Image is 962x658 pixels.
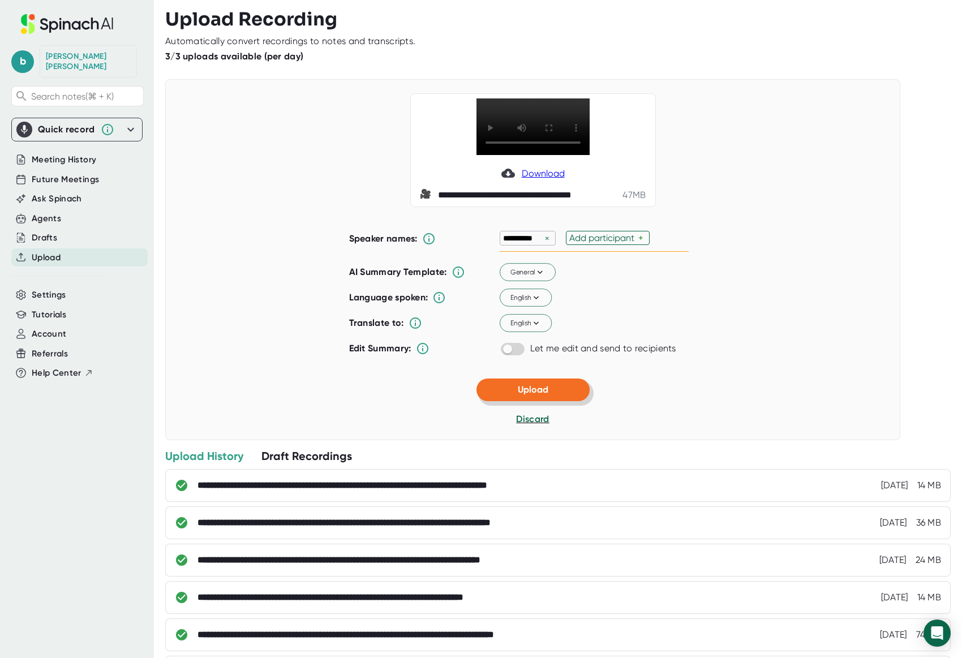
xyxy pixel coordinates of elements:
div: 8/6/2025, 12:19:58 PM [880,629,907,640]
h3: Upload Recording [165,8,951,30]
div: + [638,233,646,243]
span: General [510,267,545,277]
button: Referrals [32,347,68,360]
div: Add participant [569,233,638,243]
div: 9/9/2025, 1:16:05 PM [881,480,908,491]
span: video [420,188,433,202]
button: Future Meetings [32,173,99,186]
div: × [542,233,552,244]
div: 8/12/2025, 11:46:33 AM [881,592,908,603]
button: Account [32,328,66,341]
div: Quick record [16,118,138,141]
button: Discard [516,412,549,426]
span: English [510,293,541,303]
div: 14 MB [917,480,942,491]
button: Ask Spinach [32,192,82,205]
div: 74 MB [916,629,942,640]
div: Let me edit and send to recipients [530,343,676,354]
b: AI Summary Template: [349,266,447,278]
button: Tutorials [32,308,66,321]
button: English [500,289,552,307]
div: Upload History [165,449,243,463]
b: Edit Summary: [349,343,411,354]
b: Language spoken: [349,292,428,303]
button: Meeting History [32,153,96,166]
span: Upload [518,384,548,395]
b: 3/3 uploads available (per day) [165,51,303,62]
span: English [510,318,541,328]
button: General [500,264,556,282]
div: 8/14/2025, 2:56:13 PM [879,554,907,566]
span: b [11,50,34,73]
div: Brian Gant [46,51,131,71]
div: 8/27/2025, 2:40:09 PM [880,517,907,528]
span: Help Center [32,367,81,380]
button: Agents [32,212,61,225]
span: Search notes (⌘ + K) [31,91,114,102]
button: English [500,315,552,333]
div: Quick record [38,124,95,135]
button: Drafts [32,231,57,244]
button: Help Center [32,367,93,380]
b: Translate to: [349,317,404,328]
div: Automatically convert recordings to notes and transcripts. [165,36,415,47]
span: Download [522,168,565,179]
div: 47 MB [622,190,646,201]
button: Settings [32,289,66,302]
div: 36 MB [916,517,942,528]
button: Upload [32,251,61,264]
button: Upload [476,379,590,401]
span: Discard [516,414,549,424]
div: Open Intercom Messenger [924,620,951,647]
div: Draft Recordings [261,449,352,463]
b: Speaker names: [349,233,418,244]
div: 14 MB [917,592,942,603]
div: 24 MB [916,554,942,566]
a: Download [501,166,565,180]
